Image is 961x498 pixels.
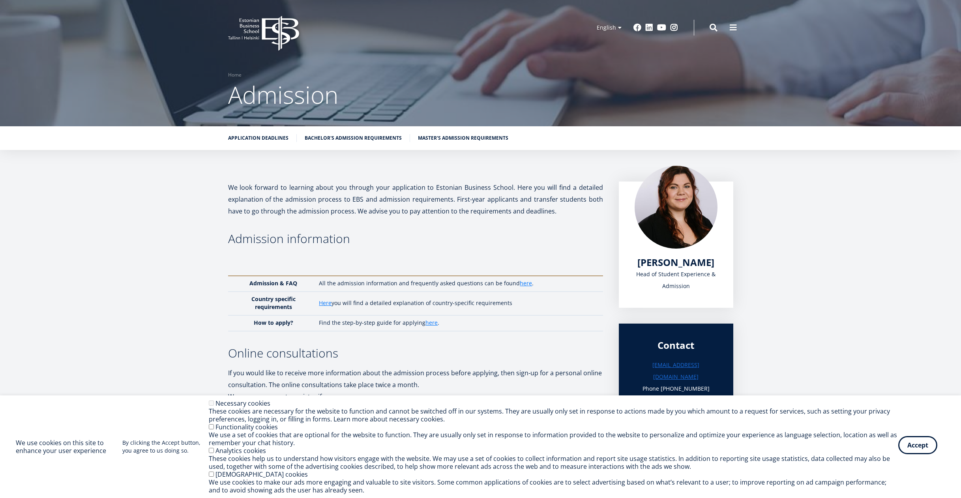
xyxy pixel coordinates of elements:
[635,383,717,395] h3: Phone [PHONE_NUMBER]
[228,391,603,403] p: We encourage you to register if:
[228,347,603,359] h3: Online consultations
[898,436,937,454] button: Accept
[315,292,603,315] td: you will find a detailed explanation of country-specific requirements
[209,455,898,470] div: These cookies help us to understand how visitors engage with the website. We may use a set of coo...
[215,399,270,408] label: Necessary cookies
[319,319,595,327] p: Find the step-by-step guide for applying .
[254,319,293,326] strong: How to apply?
[319,299,332,307] a: Here
[228,71,242,79] a: Home
[635,339,717,351] div: Contact
[249,279,297,287] strong: Admission & FAQ
[209,407,898,423] div: These cookies are necessary for the website to function and cannot be switched off in our systems...
[418,134,508,142] a: Master's admission requirements
[215,470,308,479] label: [DEMOGRAPHIC_DATA] cookies
[635,268,717,292] div: Head of Student Experience & Admission
[251,295,296,311] strong: Country specific requirements
[670,24,678,32] a: Instagram
[215,423,278,431] label: Functionality cookies
[633,24,641,32] a: Facebook
[16,439,122,455] h2: We use cookies on this site to enhance your user experience
[122,439,209,455] p: By clicking the Accept button, you agree to us doing so.
[657,24,666,32] a: Youtube
[637,256,714,269] span: [PERSON_NAME]
[425,319,438,327] a: here
[228,79,338,111] span: Admission
[305,134,402,142] a: Bachelor's admission requirements
[215,446,266,455] label: Analytics cookies
[209,431,898,447] div: We use a set of cookies that are optional for the website to function. They are usually only set ...
[520,279,532,287] a: here
[209,478,898,494] div: We use cookies to make our ads more engaging and valuable to site visitors. Some common applicati...
[635,359,717,383] a: [EMAIL_ADDRESS][DOMAIN_NAME]
[228,182,603,217] p: We look forward to learning about you through your application to Estonian Business School. Here ...
[228,367,603,391] p: If you would like to receive more information about the admission process before applying, then s...
[645,24,653,32] a: Linkedin
[228,134,288,142] a: Application deadlines
[228,233,603,245] h3: Admission information
[635,166,717,249] img: liina reimann
[637,256,714,268] a: [PERSON_NAME]
[315,276,603,292] td: All the admission information and frequently asked questions can be found .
